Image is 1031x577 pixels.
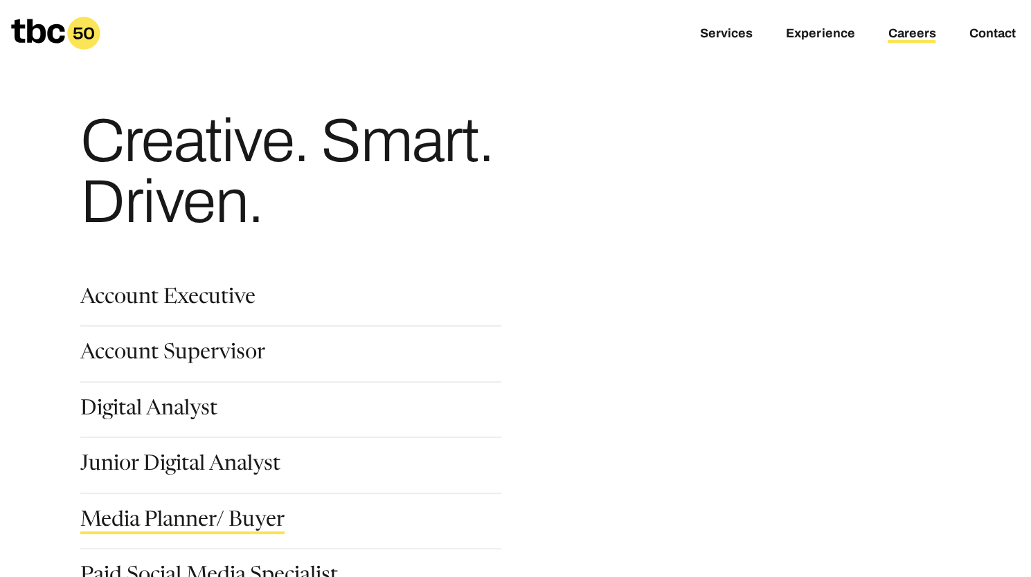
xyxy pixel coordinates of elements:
a: Digital Analyst [80,399,217,423]
a: Account Supervisor [80,343,265,367]
a: Contact [969,26,1015,43]
h1: Creative. Smart. Driven. [80,111,612,232]
a: Account Executive [80,288,255,311]
a: Junior Digital Analyst [80,455,280,478]
a: Services [700,26,753,43]
a: Media Planner/ Buyer [80,511,285,534]
a: Homepage [11,17,100,50]
a: Careers [888,26,935,43]
a: Experience [786,26,854,43]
